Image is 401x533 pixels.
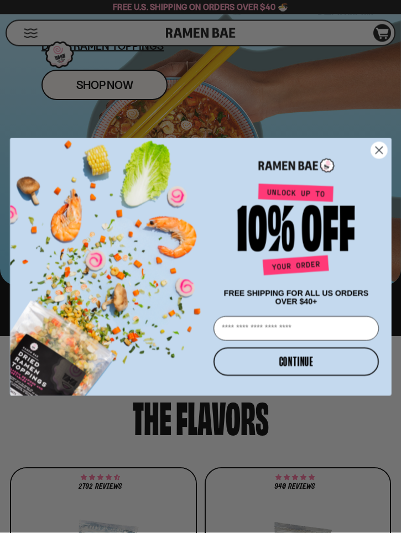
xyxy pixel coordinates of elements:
span: FREE SHIPPING FOR ALL US ORDERS OVER $40+ [223,289,368,306]
img: Unlock up to 10% off [235,183,357,279]
img: Ramen Bae Logo [258,158,334,174]
button: CONTINUE [213,347,378,375]
img: ce7035ce-2e49-461c-ae4b-8ade7372f32c.png [10,129,210,395]
button: Close dialog [370,142,387,159]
